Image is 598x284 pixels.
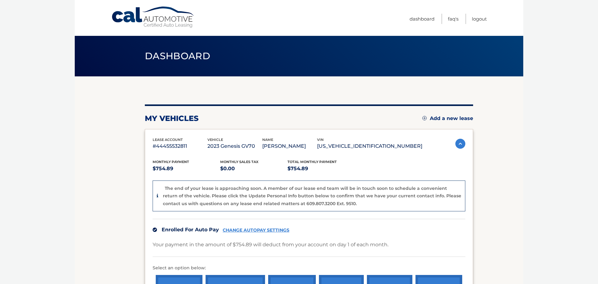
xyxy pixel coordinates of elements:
img: accordion-active.svg [455,139,465,149]
p: #44455532811 [153,142,207,151]
a: FAQ's [448,14,458,24]
span: Enrolled For Auto Pay [162,227,219,233]
p: The end of your lease is approaching soon. A member of our lease end team will be in touch soon t... [163,185,461,206]
p: 2023 Genesis GV70 [207,142,262,151]
p: [PERSON_NAME] [262,142,317,151]
a: Add a new lease [422,115,473,122]
a: Dashboard [410,14,434,24]
span: vehicle [207,137,223,142]
span: Dashboard [145,50,210,62]
p: Your payment in the amount of $754.89 will deduct from your account on day 1 of each month. [153,240,388,249]
p: $754.89 [153,164,220,173]
span: vin [317,137,324,142]
a: Cal Automotive [111,6,195,28]
img: check.svg [153,228,157,232]
p: $0.00 [220,164,288,173]
span: Monthly sales Tax [220,160,259,164]
span: Monthly Payment [153,160,189,164]
span: Total Monthly Payment [287,160,337,164]
span: name [262,137,273,142]
a: CHANGE AUTOPAY SETTINGS [223,228,289,233]
a: Logout [472,14,487,24]
p: [US_VEHICLE_IDENTIFICATION_NUMBER] [317,142,422,151]
p: Select an option below: [153,264,465,272]
p: $754.89 [287,164,355,173]
span: lease account [153,137,183,142]
h2: my vehicles [145,114,199,123]
img: add.svg [422,116,427,120]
